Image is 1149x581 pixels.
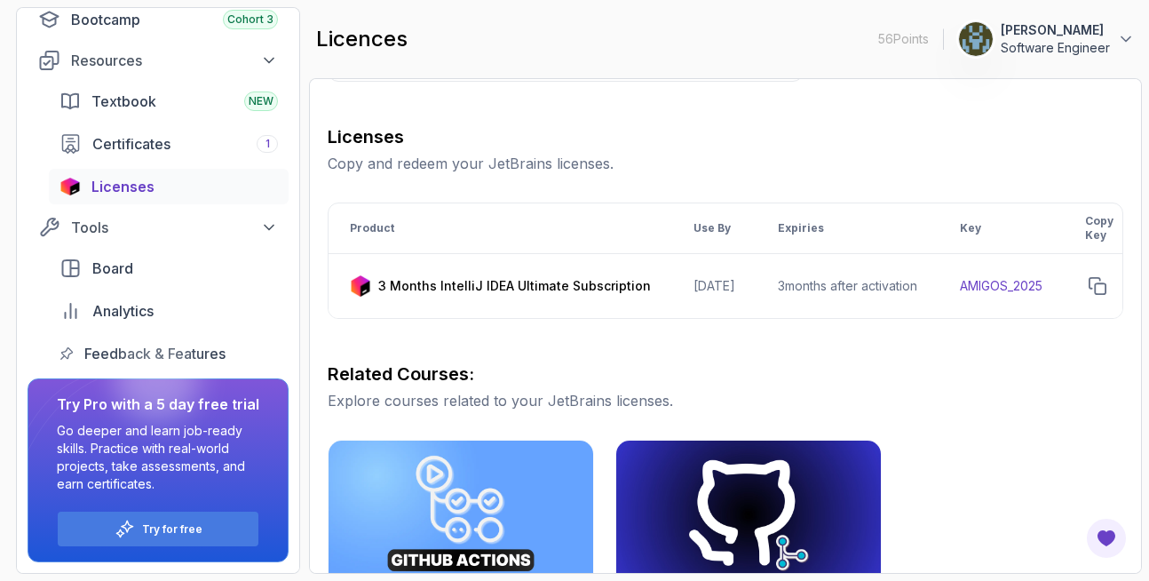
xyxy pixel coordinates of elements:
[71,217,278,238] div: Tools
[92,300,154,322] span: Analytics
[328,124,1123,149] h3: Licenses
[71,50,278,71] div: Resources
[672,203,757,254] th: Use By
[49,293,289,329] a: analytics
[49,169,289,204] a: licenses
[59,178,81,195] img: jetbrains icon
[49,126,289,162] a: certificates
[28,211,289,243] button: Tools
[92,133,170,155] span: Certificates
[316,25,408,53] h2: licences
[49,84,289,119] a: textbook
[939,254,1064,319] td: AMIGOS_2025
[1085,274,1110,298] button: copy-button
[672,254,757,319] td: [DATE]
[328,390,1123,411] p: Explore courses related to your JetBrains licenses.
[71,9,278,30] div: Bootcamp
[350,275,371,297] img: jetbrains icon
[28,44,289,76] button: Resources
[57,422,259,493] p: Go deeper and learn job-ready skills. Practice with real-world projects, take assessments, and ea...
[265,137,270,151] span: 1
[227,12,273,27] span: Cohort 3
[91,91,156,112] span: Textbook
[757,203,939,254] th: Expiries
[57,511,259,547] button: Try for free
[49,251,289,286] a: board
[328,153,1123,174] p: Copy and redeem your JetBrains licenses.
[1085,517,1128,560] button: Open Feedback Button
[142,522,202,537] a: Try for free
[959,22,993,56] img: user profile image
[1001,21,1110,39] p: [PERSON_NAME]
[28,2,289,37] a: bootcamp
[91,176,155,197] span: Licenses
[329,203,672,254] th: Product
[757,254,939,319] td: 3 months after activation
[939,203,1064,254] th: Key
[249,94,273,108] span: NEW
[1001,39,1110,57] p: Software Engineer
[378,277,651,295] p: 3 Months IntelliJ IDEA Ultimate Subscription
[958,21,1135,57] button: user profile image[PERSON_NAME]Software Engineer
[84,343,226,364] span: Feedback & Features
[92,258,133,279] span: Board
[49,336,289,371] a: feedback
[328,362,1123,386] h3: Related Courses:
[878,30,929,48] p: 56 Points
[1064,203,1135,254] th: Copy Key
